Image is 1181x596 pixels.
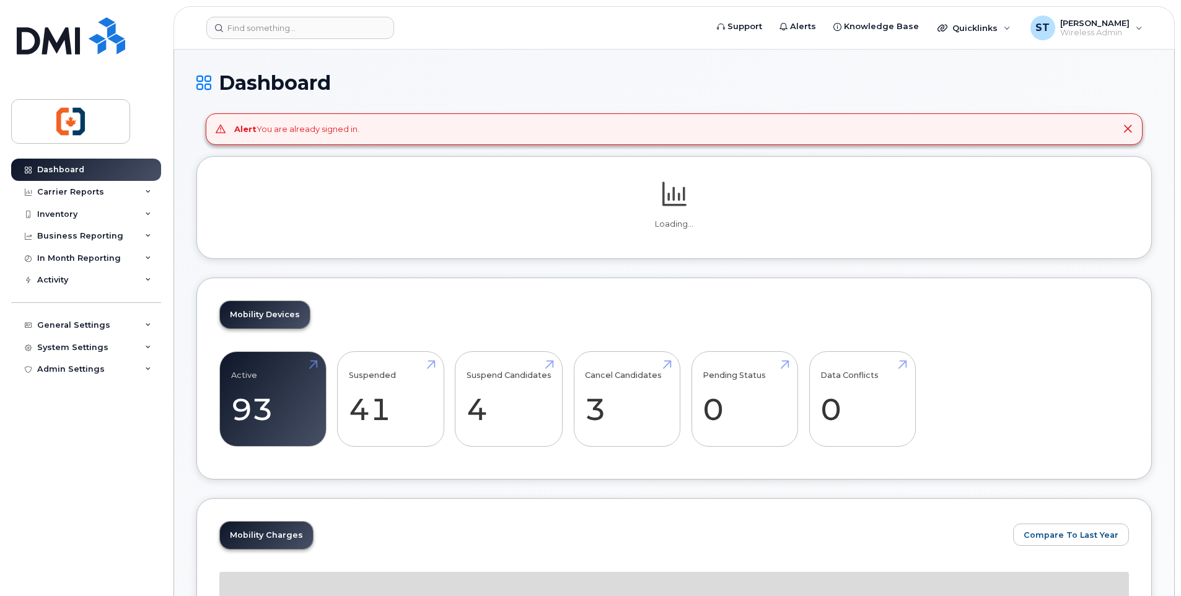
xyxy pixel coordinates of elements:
a: Suspended 41 [349,358,432,440]
span: Compare To Last Year [1024,529,1118,541]
h1: Dashboard [196,72,1152,94]
a: Suspend Candidates 4 [467,358,551,440]
p: Loading... [219,219,1129,230]
a: Cancel Candidates 3 [585,358,669,440]
a: Mobility Charges [220,522,313,549]
a: Data Conflicts 0 [820,358,904,440]
button: Compare To Last Year [1013,524,1129,546]
a: Active 93 [231,358,315,440]
a: Pending Status 0 [703,358,786,440]
strong: Alert [234,124,257,134]
div: You are already signed in. [234,123,359,135]
a: Mobility Devices [220,301,310,328]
